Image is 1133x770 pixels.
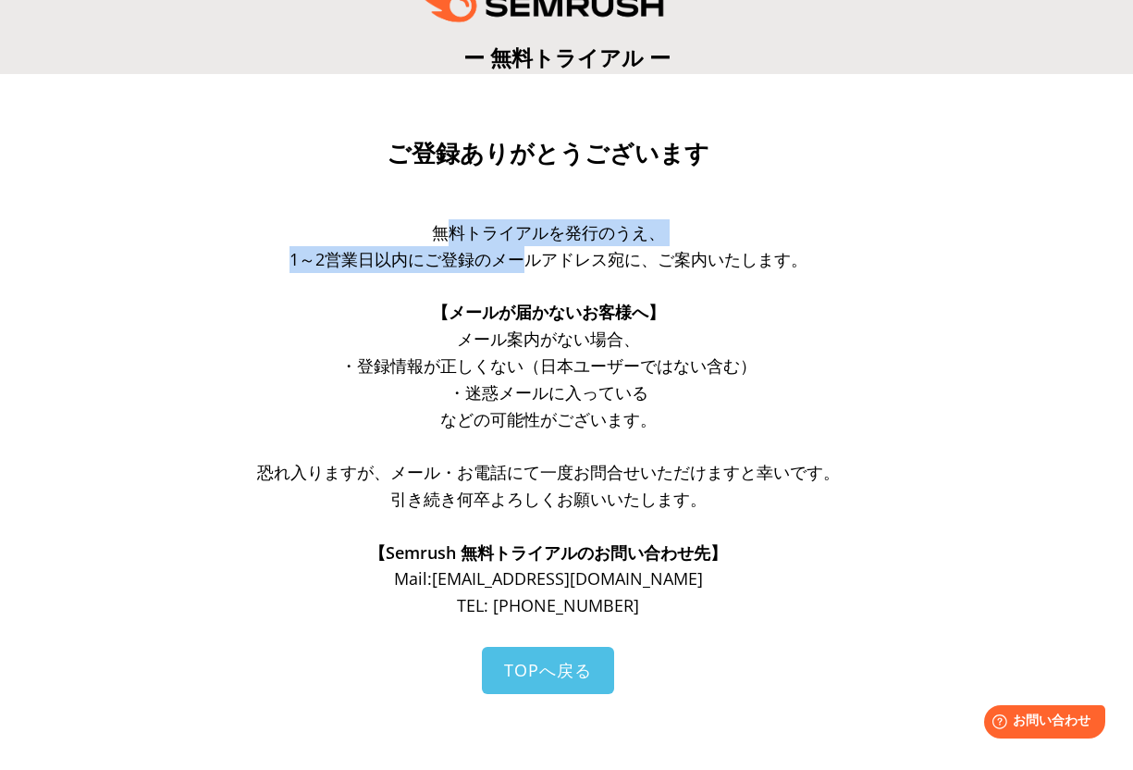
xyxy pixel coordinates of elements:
a: TOPへ戻る [482,647,614,694]
span: 【メールが届かないお客様へ】 [432,301,665,323]
span: 無料トライアルを発行のうえ、 [432,221,665,243]
span: ・登録情報が正しくない（日本ユーザーではない含む） [340,354,757,377]
span: 引き続き何卒よろしくお願いいたします。 [390,488,707,510]
span: TOPへ戻る [504,659,592,681]
span: Mail: [EMAIL_ADDRESS][DOMAIN_NAME] [394,567,703,590]
span: ー 無料トライアル ー [463,43,671,72]
span: メール案内がない場合、 [457,328,640,350]
span: 1～2営業日以内にご登録のメールアドレス宛に、ご案内いたします。 [289,248,807,270]
span: ・迷惑メールに入っている [449,381,648,404]
span: などの可能性がございます。 [440,408,657,430]
span: 【Semrush 無料トライアルのお問い合わせ先】 [369,541,727,564]
span: 恐れ入りますが、メール・お電話にて一度お問合せいただけますと幸いです。 [257,461,840,483]
span: TEL: [PHONE_NUMBER] [457,594,639,616]
span: ご登録ありがとうございます [387,140,709,168]
iframe: Help widget launcher [968,698,1113,750]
